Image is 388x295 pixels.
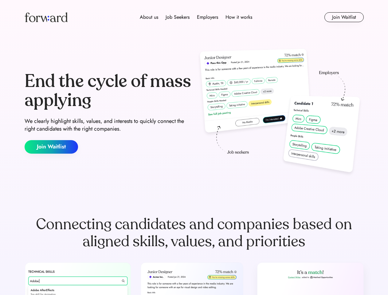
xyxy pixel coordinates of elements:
img: Forward logo [25,12,68,22]
div: End the cycle of mass applying [25,72,192,110]
div: Connecting candidates and companies based on aligned skills, values, and priorities [25,216,364,250]
div: We clearly highlight skills, values, and interests to quickly connect the right candidates with t... [25,117,192,133]
div: About us [140,14,158,21]
img: hero-image.png [197,47,364,179]
div: Employers [197,14,218,21]
div: Job Seekers [166,14,190,21]
button: Join Waitlist [25,140,78,154]
div: How it works [225,14,252,21]
button: Join Waitlist [324,12,364,22]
